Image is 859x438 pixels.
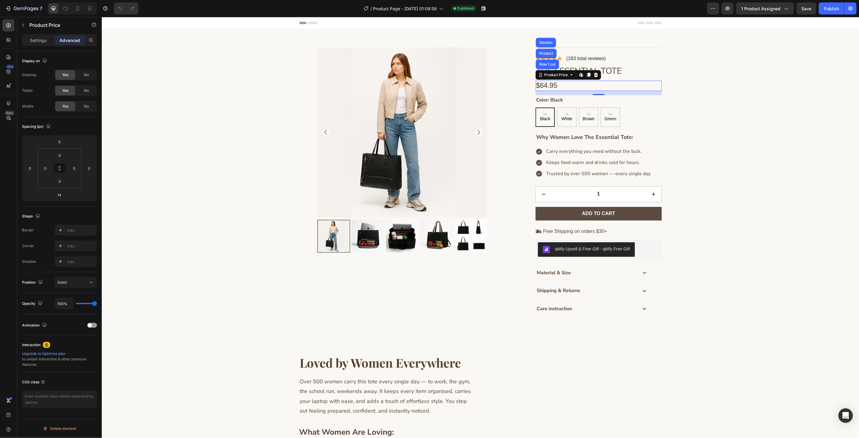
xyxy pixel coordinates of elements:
input: Auto [55,298,73,309]
div: qikify Upsell & Free Gift - qikify Free Gift [453,229,528,235]
input: quantity [450,170,544,185]
p: Advanced [60,37,80,43]
div: CSS class [22,379,45,385]
p: Settings [30,37,47,43]
strong: Loved by Women Everywhere [198,338,359,354]
div: Section [436,24,452,27]
span: White [458,98,472,106]
span: Product Page - [DATE] 01:09:59 [373,5,437,12]
div: Undo/Redo [114,2,138,14]
div: Opacity [22,300,44,308]
button: Carousel Next Arrow [373,112,381,119]
div: Desktop [22,72,36,78]
div: Add... [67,228,95,233]
video: Your browser does not support the video tag. [432,337,552,398]
div: Publish [824,5,839,12]
p: (183 total reviews) [465,39,504,45]
div: Shadow [22,259,36,264]
span: Brown [480,98,494,106]
input: 0px [70,164,79,173]
div: Row 1 col [436,46,455,49]
span: Yes [62,104,68,109]
div: Display on [22,57,48,65]
div: Spacing (px) [22,123,52,131]
input: 0 [25,164,34,173]
div: Corner [22,243,34,249]
p: Care instruction [435,289,470,295]
input: 0px [41,164,50,173]
span: No [84,104,89,109]
div: Animation [22,321,48,330]
strong: Why Women Love The Essential Tote: [434,117,531,124]
button: Save [796,2,816,14]
div: Product [436,35,452,38]
span: Published [457,6,474,11]
p: Trusted by over 500 women — every single day [444,153,549,161]
h3: What Women Are Loving: [198,409,374,421]
span: / [370,5,372,12]
div: Delete element [43,425,76,432]
button: Delete element [22,424,97,433]
span: No [84,88,89,93]
button: Carousel Back Arrow [220,112,228,119]
input: 0px [54,151,66,160]
input: 0px [54,177,66,186]
div: Add... [67,259,95,265]
div: Product Price [441,55,467,61]
button: Publish [819,2,844,14]
span: Free Shipping on orders $30+ [441,211,505,218]
div: Border [22,227,34,233]
button: Static [55,277,97,288]
input: 14 [53,190,66,199]
div: 450 [6,64,14,69]
div: Add... [67,243,95,249]
div: Beta [5,111,14,115]
legend: Color: Black [434,78,462,88]
span: Black [437,98,450,106]
div: Shape [22,212,41,221]
div: Upgrade to Optimize plan [22,351,97,356]
iframe: Design area [102,17,859,438]
span: Green [502,98,516,106]
input: 0 [53,137,66,146]
p: Over 500 women carry this tote every single day — to work, the gym, the school run, weekends away... [198,360,374,399]
button: decrement [434,170,450,185]
h1: The Essential Tote [434,48,560,60]
p: 7 [40,5,42,12]
span: No [84,72,89,78]
button: 1 product assigned [736,2,794,14]
div: Interaction [22,342,40,348]
span: Yes [62,88,68,93]
button: 7 [2,2,45,14]
span: Save [802,6,812,11]
div: Mobile [22,104,34,109]
div: Tablet [22,88,33,93]
div: Position [22,279,44,287]
p: Shipping & Returns [435,271,478,277]
button: Add to cart [434,190,560,204]
div: to unlock Interaction & other premium features. [22,351,97,367]
span: Yes [62,72,68,78]
button: qikify Upsell & Free Gift - qikify Free Gift [436,225,533,240]
p: Material & Size [435,253,469,259]
input: 0 [85,164,94,173]
p: Product Price [29,21,81,29]
p: Carry everything you need without the bulk. [444,130,549,139]
p: Keeps food warm and drinks cold for hours. [444,141,549,150]
button: increment [544,170,560,185]
span: Static [57,280,67,285]
div: Add to cart [480,194,513,200]
div: Open Intercom Messenger [838,408,853,423]
div: $64.95 [434,64,560,74]
span: 1 product assigned [741,5,780,12]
